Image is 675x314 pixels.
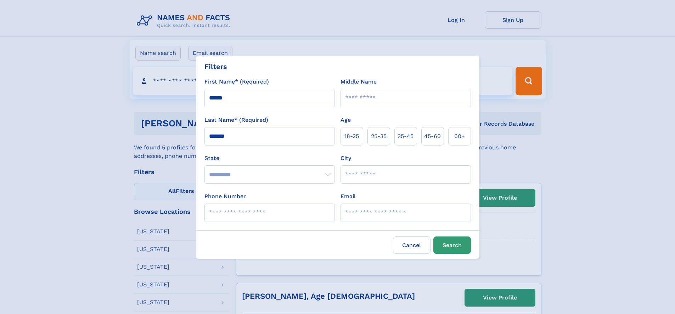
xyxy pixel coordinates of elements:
label: Email [341,192,356,201]
label: Cancel [393,236,431,254]
div: Filters [204,61,227,72]
span: 25‑35 [371,132,387,141]
button: Search [433,236,471,254]
span: 45‑60 [424,132,441,141]
span: 35‑45 [398,132,414,141]
label: Last Name* (Required) [204,116,268,124]
label: Middle Name [341,78,377,86]
span: 60+ [454,132,465,141]
label: Phone Number [204,192,246,201]
span: 18‑25 [344,132,359,141]
label: State [204,154,335,162]
label: Age [341,116,351,124]
label: First Name* (Required) [204,78,269,86]
label: City [341,154,351,162]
